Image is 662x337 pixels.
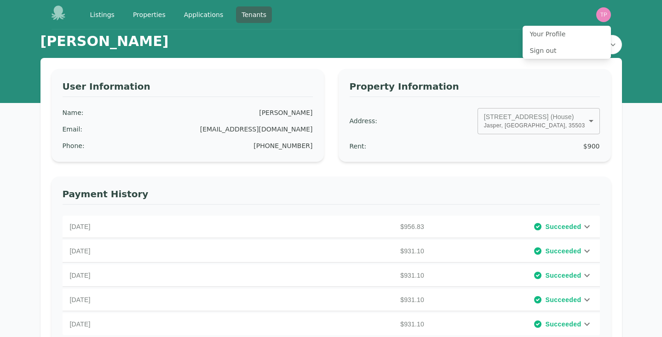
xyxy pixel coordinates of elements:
[70,320,249,329] p: [DATE]
[350,116,377,126] div: Address :
[63,141,85,150] div: Phone :
[63,188,600,205] h3: Payment History
[70,295,249,304] p: [DATE]
[70,222,249,231] p: [DATE]
[63,108,84,117] div: Name :
[249,246,428,256] p: $931.10
[523,42,611,59] button: Sign out
[63,80,313,97] h3: User Information
[40,33,169,54] h1: [PERSON_NAME]
[545,222,581,231] span: Succeeded
[63,313,600,335] div: [DATE]$931.10Succeeded
[236,6,272,23] a: Tenants
[70,246,249,256] p: [DATE]
[63,125,83,134] div: Email :
[63,289,600,311] div: [DATE]$931.10Succeeded
[63,216,600,238] div: [DATE]$956.83Succeeded
[545,320,581,329] span: Succeeded
[350,142,367,151] div: Rent :
[350,80,600,97] h3: Property Information
[523,26,611,42] button: Your Profile
[63,240,600,262] div: [DATE]$931.10Succeeded
[249,222,428,231] p: $956.83
[545,295,581,304] span: Succeeded
[253,141,312,150] div: [PHONE_NUMBER]
[545,271,581,280] span: Succeeded
[178,6,229,23] a: Applications
[70,271,249,280] p: [DATE]
[583,142,600,151] div: $900
[484,121,585,131] span: Jasper, [GEOGRAPHIC_DATA], 35503
[200,125,313,134] div: [EMAIL_ADDRESS][DOMAIN_NAME]
[545,246,581,256] span: Succeeded
[249,320,428,329] p: $931.10
[85,6,120,23] a: Listings
[484,112,585,121] p: [STREET_ADDRESS] (House)
[259,108,312,117] div: [PERSON_NAME]
[63,264,600,286] div: [DATE]$931.10Succeeded
[127,6,171,23] a: Properties
[249,271,428,280] p: $931.10
[249,295,428,304] p: $931.10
